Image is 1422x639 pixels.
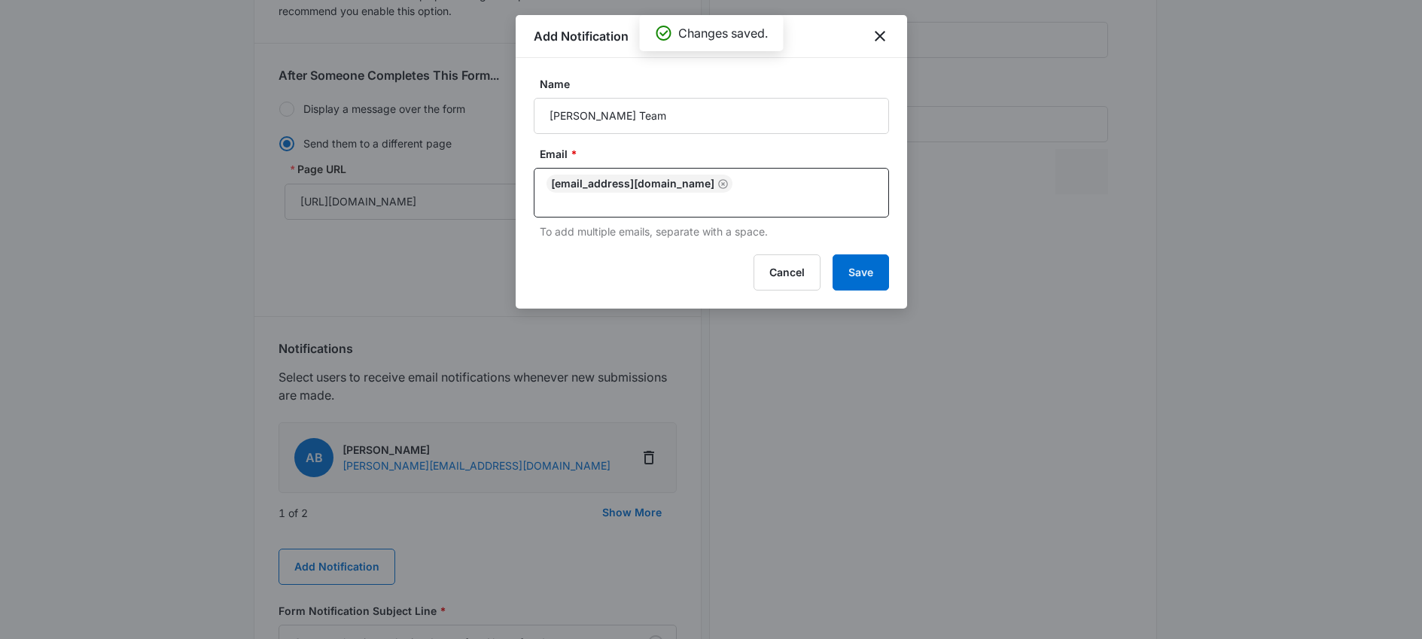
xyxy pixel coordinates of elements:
label: Name [540,76,895,92]
button: Cancel [754,254,821,291]
p: Changes saved. [678,24,768,42]
button: close [871,27,889,45]
iframe: reCAPTCHA [297,245,490,290]
button: Remove [717,178,728,189]
span: Submit [10,260,47,273]
button: Save [833,254,889,291]
div: [EMAIL_ADDRESS][DOMAIN_NAME] [547,175,732,193]
p: To add multiple emails, separate with a space. [540,224,889,239]
label: Email [540,146,895,162]
h1: Add Notification [534,27,629,45]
